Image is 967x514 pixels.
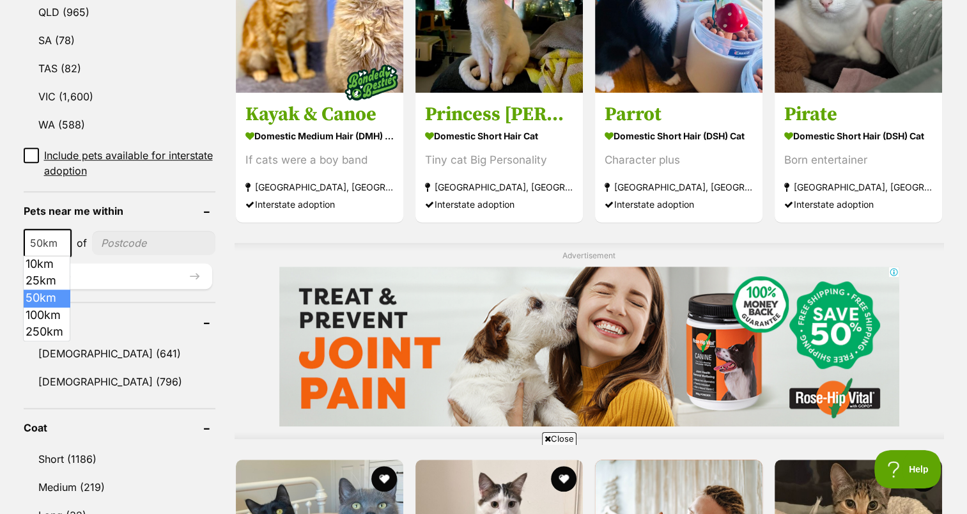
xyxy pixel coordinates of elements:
li: 100km [24,307,70,324]
a: WA (588) [24,111,215,138]
iframe: Advertisement [279,267,899,426]
header: Pets near me within [24,205,215,217]
div: Born entertainer [784,152,932,169]
h3: Parrot [605,102,753,127]
strong: [GEOGRAPHIC_DATA], [GEOGRAPHIC_DATA] [605,178,753,196]
button: Update [24,263,212,289]
a: Parrot Domestic Short Hair (DSH) Cat Character plus [GEOGRAPHIC_DATA], [GEOGRAPHIC_DATA] Intersta... [595,93,762,222]
span: Include pets available for interstate adoption [44,148,215,178]
a: [DEMOGRAPHIC_DATA] (796) [24,368,215,395]
li: 250km [24,323,70,341]
h3: Pirate [784,102,932,127]
input: postcode [92,231,215,255]
header: Coat [24,422,215,433]
li: 50km [24,290,70,307]
a: VIC (1,600) [24,83,215,110]
img: bonded besties [339,51,403,114]
div: Tiny cat Big Personality [425,152,573,169]
a: Short (1186) [24,446,215,472]
a: [DEMOGRAPHIC_DATA] (641) [24,340,215,367]
strong: [GEOGRAPHIC_DATA], [GEOGRAPHIC_DATA] [425,178,573,196]
strong: [GEOGRAPHIC_DATA], [GEOGRAPHIC_DATA] [245,178,394,196]
strong: Domestic Short Hair (DSH) Cat [784,127,932,145]
div: Interstate adoption [245,196,394,213]
iframe: Advertisement [251,450,716,508]
button: favourite [911,466,936,492]
h3: Princess [PERSON_NAME] [425,102,573,127]
strong: Domestic Medium Hair (DMH) Cat [245,127,394,145]
span: of [77,235,87,251]
span: 50km [25,234,70,252]
strong: Domestic Short Hair Cat [425,127,573,145]
a: Pirate Domestic Short Hair (DSH) Cat Born entertainer [GEOGRAPHIC_DATA], [GEOGRAPHIC_DATA] Inters... [775,93,942,222]
a: Kayak & Canoe Domestic Medium Hair (DMH) Cat If cats were a boy band [GEOGRAPHIC_DATA], [GEOGRAPH... [236,93,403,222]
li: 10km [24,256,70,273]
strong: [GEOGRAPHIC_DATA], [GEOGRAPHIC_DATA] [784,178,932,196]
a: Medium (219) [24,474,215,501]
div: If cats were a boy band [245,152,394,169]
a: SA (78) [24,27,215,54]
span: Close [542,432,576,445]
div: Interstate adoption [605,196,753,213]
a: TAS (82) [24,55,215,82]
a: Include pets available for interstate adoption [24,148,215,178]
span: 50km [24,229,72,257]
li: 25km [24,272,70,290]
h3: Kayak & Canoe [245,102,394,127]
div: Interstate adoption [784,196,932,213]
strong: Domestic Short Hair (DSH) Cat [605,127,753,145]
div: Advertisement [235,243,944,439]
header: Gender [24,316,215,327]
iframe: Help Scout Beacon - Open [874,450,941,488]
div: Interstate adoption [425,196,573,213]
a: Princess [PERSON_NAME] Domestic Short Hair Cat Tiny cat Big Personality [GEOGRAPHIC_DATA], [GEOGR... [415,93,583,222]
div: Character plus [605,152,753,169]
